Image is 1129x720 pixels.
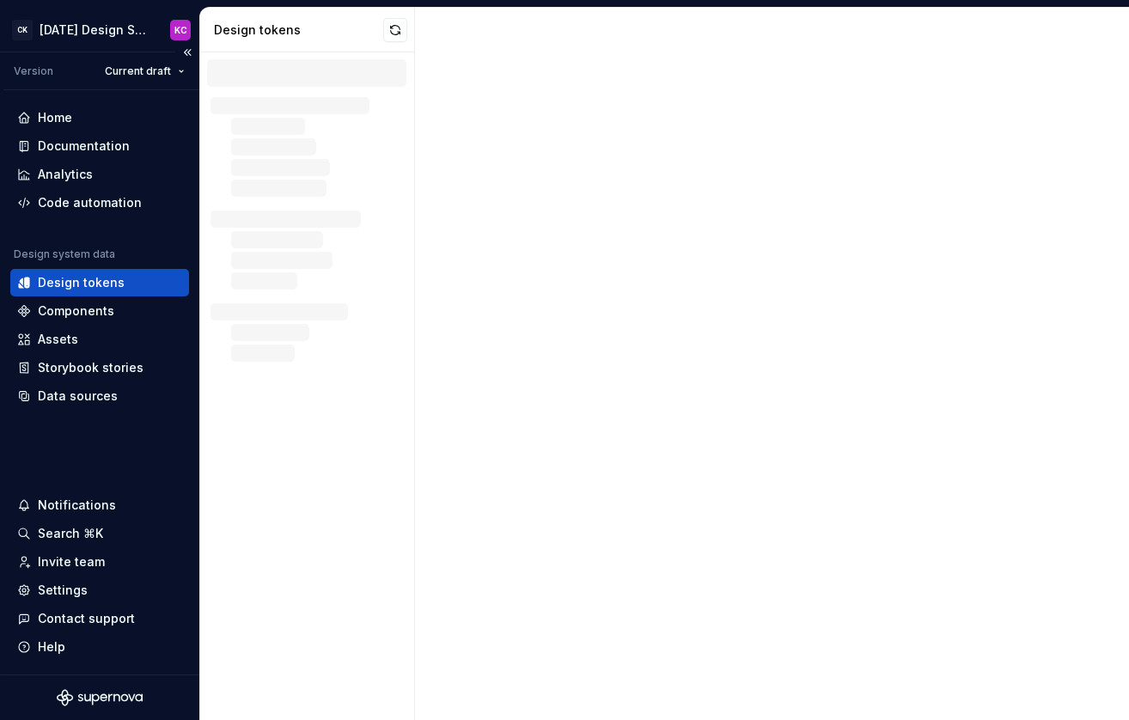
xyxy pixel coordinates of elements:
div: Assets [38,331,78,348]
a: Analytics [10,161,189,188]
div: Design tokens [214,21,383,39]
a: Code automation [10,189,189,217]
a: Components [10,297,189,325]
a: Data sources [10,382,189,410]
a: Design tokens [10,269,189,296]
button: Collapse sidebar [175,40,199,64]
button: Notifications [10,491,189,519]
div: Analytics [38,166,93,183]
a: Documentation [10,132,189,160]
div: Invite team [38,553,105,571]
div: Storybook stories [38,359,143,376]
svg: Supernova Logo [57,689,143,706]
div: Design tokens [38,274,125,291]
a: Storybook stories [10,354,189,381]
div: Design system data [14,247,115,261]
a: Invite team [10,548,189,576]
a: Settings [10,577,189,604]
div: Contact support [38,610,135,627]
div: Version [14,64,53,78]
div: Help [38,638,65,656]
button: Help [10,633,189,661]
div: CK [12,20,33,40]
div: Data sources [38,387,118,405]
div: Notifications [38,497,116,514]
button: Current draft [97,59,192,83]
div: Home [38,109,72,126]
button: CK[DATE] Design SystemKC [3,11,196,48]
div: Components [38,302,114,320]
div: Settings [38,582,88,599]
button: Contact support [10,605,189,632]
span: Current draft [105,64,171,78]
div: Search ⌘K [38,525,103,542]
div: [DATE] Design System [40,21,150,39]
a: Assets [10,326,189,353]
div: Documentation [38,137,130,155]
button: Search ⌘K [10,520,189,547]
a: Home [10,104,189,131]
div: KC [174,23,187,37]
div: Code automation [38,194,142,211]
